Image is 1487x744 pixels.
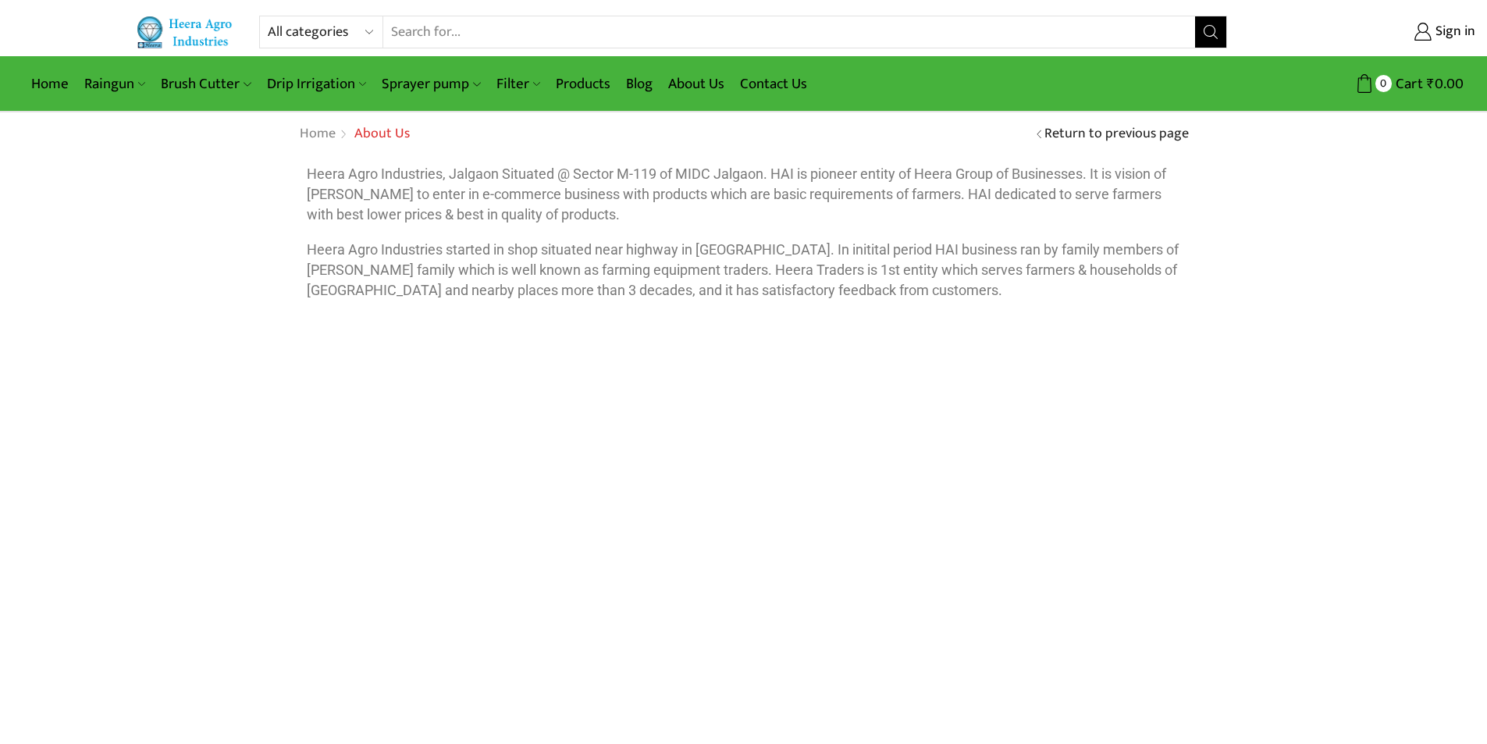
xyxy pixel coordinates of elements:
input: Search for... [383,16,1196,48]
span: Cart [1392,73,1423,94]
button: Search button [1195,16,1226,48]
a: About Us [660,66,732,102]
a: Products [548,66,618,102]
a: Home [23,66,76,102]
a: Filter [489,66,548,102]
a: Sprayer pump [374,66,488,102]
a: Contact Us [732,66,815,102]
bdi: 0.00 [1427,72,1464,96]
span: Sign in [1432,22,1475,42]
a: Brush Cutter [153,66,258,102]
span: About Us [354,122,410,145]
p: Heera Agro Industries started in shop situated near highway in [GEOGRAPHIC_DATA]. In initital per... [307,240,1181,300]
a: Blog [618,66,660,102]
a: Raingun [76,66,153,102]
a: Home [299,124,336,144]
a: Return to previous page [1044,124,1189,144]
p: Heera Agro Industries, Jalgaon Situated @ Sector M-119 of MIDC Jalgaon. HAI is pioneer entity of ... [307,164,1181,224]
span: ₹ [1427,72,1435,96]
span: 0 [1375,75,1392,91]
a: Sign in [1250,18,1475,46]
a: Drip Irrigation [259,66,374,102]
a: 0 Cart ₹0.00 [1243,69,1464,98]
